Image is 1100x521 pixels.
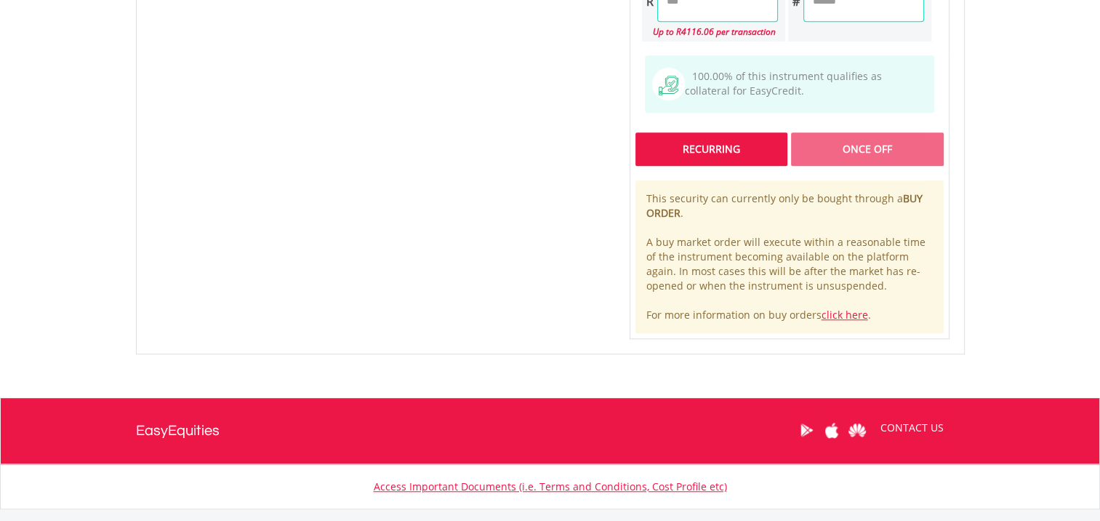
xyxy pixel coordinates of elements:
[646,191,923,220] b: BUY ORDER
[794,407,819,453] a: Google Play
[822,308,868,322] a: click here
[642,22,778,41] div: Up to R4116.06 per transaction
[845,407,870,453] a: Huawei
[659,76,678,95] img: collateral-qualifying-green.svg
[374,480,727,493] a: Access Important Documents (i.e. Terms and Conditions, Cost Profile etc)
[136,398,220,464] a: EasyEquities
[791,132,943,166] div: Once Off
[819,407,845,453] a: Apple
[870,407,954,448] a: CONTACT US
[685,69,882,98] span: 100.00% of this instrument qualifies as collateral for EasyCredit.
[635,180,944,333] div: This security can currently only be bought through a . A buy market order will execute within a r...
[635,132,787,166] div: Recurring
